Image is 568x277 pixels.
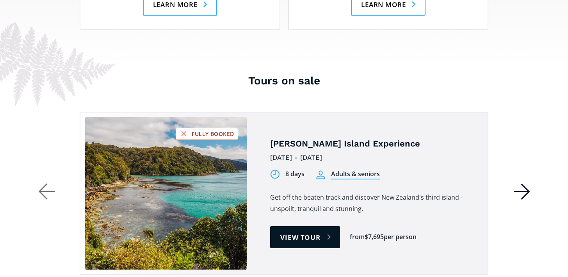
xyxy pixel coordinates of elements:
[384,232,417,241] div: per person
[331,170,380,180] div: Adults & seniors
[270,152,470,164] div: [DATE] - [DATE]
[270,138,470,150] h4: [PERSON_NAME] Island Experience
[38,73,530,88] h3: Tours on sale
[350,232,365,241] div: from
[270,192,470,214] p: Get off the beaten track and discover New Zealand's third island - unspoilt, tranquil and stunning.
[365,232,384,241] div: $7,695
[270,226,340,248] a: View tour
[290,170,304,179] div: days
[285,170,289,179] div: 8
